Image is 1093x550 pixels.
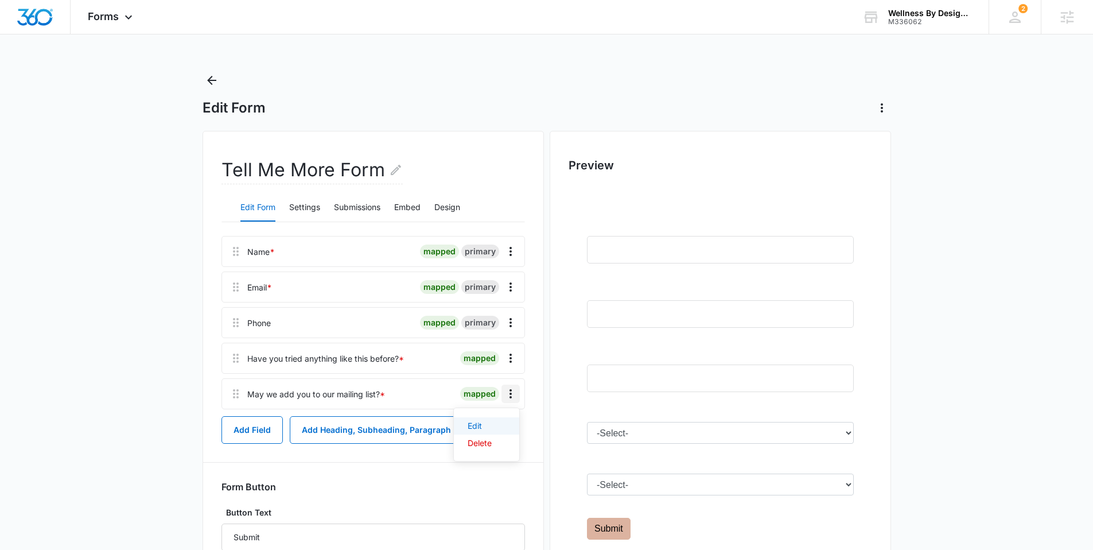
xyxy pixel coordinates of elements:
button: Overflow Menu [501,278,520,296]
div: Have you tried anything like this before? [247,353,404,365]
div: mapped [420,245,459,258]
span: Submit [7,313,36,323]
h2: Tell Me More Form [221,156,403,184]
div: primary [461,316,499,330]
div: primary [461,280,499,294]
span: Forms [88,10,119,22]
div: Name [247,246,275,258]
h2: Preview [569,157,872,174]
button: Overflow Menu [501,313,520,332]
div: mapped [460,351,499,365]
div: mapped [420,280,459,294]
button: Delete [454,435,519,452]
button: Submissions [334,194,380,222]
button: Overflow Menu [501,349,520,367]
button: Design [434,194,460,222]
div: mapped [460,387,499,401]
h3: Form Button [221,481,276,493]
button: Actions [873,99,891,117]
div: Phone [247,317,271,329]
div: May we add you to our mailing list? [247,388,385,400]
button: Settings [289,194,320,222]
button: Edit [454,417,519,435]
div: Delete [468,439,492,447]
button: Overflow Menu [501,242,520,261]
h1: Edit Form [203,99,266,117]
div: notifications count [1018,4,1028,13]
div: mapped [420,316,459,330]
div: primary [461,245,499,258]
button: Add Heading, Subheading, Paragraph [290,416,463,444]
div: account name [888,9,972,18]
label: Button Text [221,506,525,519]
button: Back [203,71,221,90]
button: Edit Form Name [389,156,403,184]
div: Edit [468,422,492,430]
button: Embed [394,194,421,222]
button: Add Field [221,416,283,444]
div: Email [247,281,272,293]
button: Overflow Menu [501,385,520,403]
span: 2 [1018,4,1028,13]
div: account id [888,18,972,26]
button: Edit Form [240,194,275,222]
